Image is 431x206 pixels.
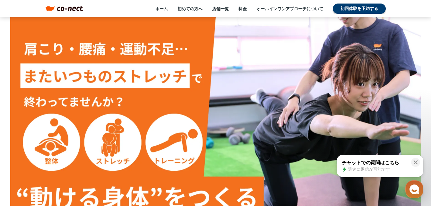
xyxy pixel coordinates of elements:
a: 初めての方へ [177,6,203,12]
a: ホーム [155,6,168,12]
a: 初回体験を予約する [333,4,386,14]
a: オールインワンアプローチについて [256,6,323,12]
a: 料金 [238,6,247,12]
a: 店舗一覧 [212,6,229,12]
